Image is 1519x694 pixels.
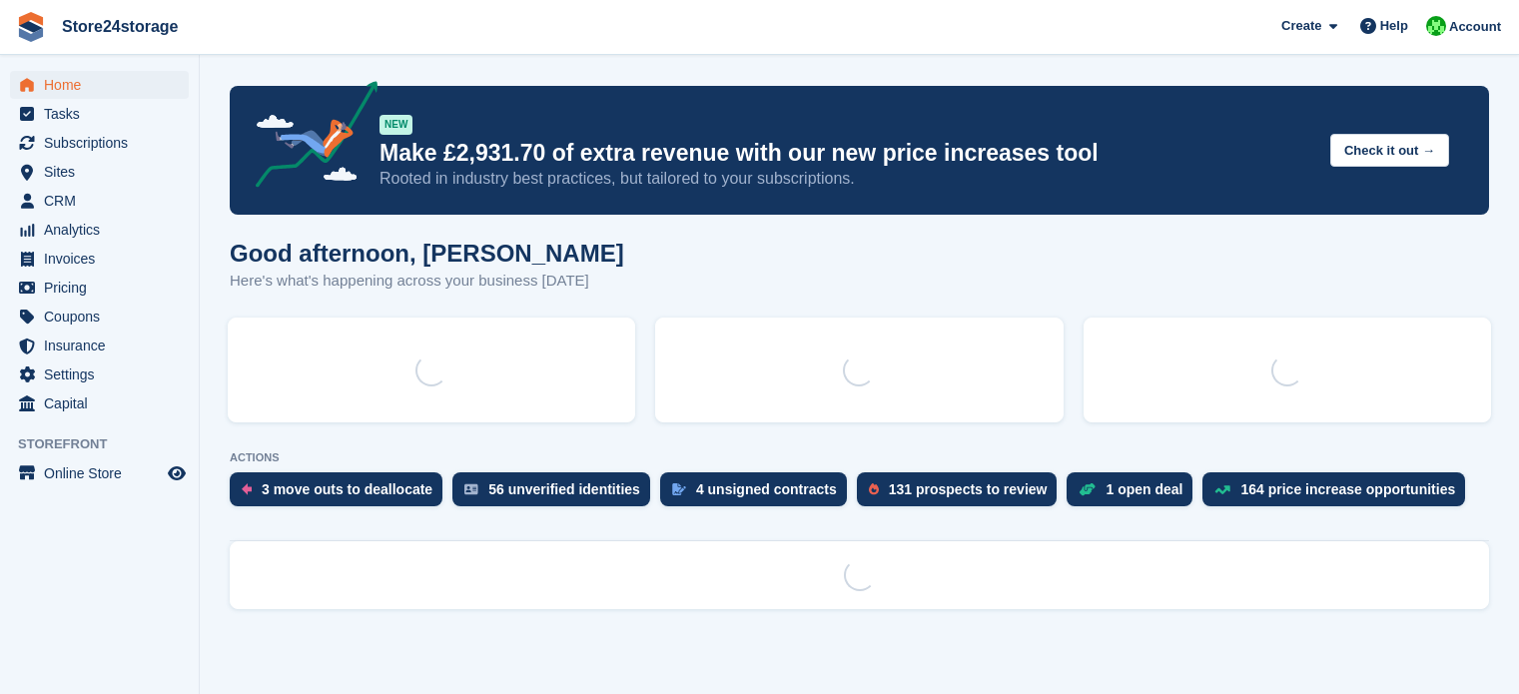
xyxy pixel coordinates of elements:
a: menu [10,245,189,273]
p: ACTIONS [230,451,1489,464]
span: Online Store [44,459,164,487]
span: Tasks [44,100,164,128]
a: menu [10,332,189,359]
span: Help [1380,16,1408,36]
img: deal-1b604bf984904fb50ccaf53a9ad4b4a5d6e5aea283cecdc64d6e3604feb123c2.svg [1079,482,1096,496]
a: Store24storage [54,10,187,43]
a: menu [10,459,189,487]
span: Capital [44,389,164,417]
p: Rooted in industry best practices, but tailored to your subscriptions. [380,168,1314,190]
img: price-adjustments-announcement-icon-8257ccfd72463d97f412b2fc003d46551f7dbcb40ab6d574587a9cd5c0d94... [239,81,379,195]
span: Pricing [44,274,164,302]
p: Here's what's happening across your business [DATE] [230,270,624,293]
a: Preview store [165,461,189,485]
a: 3 move outs to deallocate [230,472,452,516]
span: Analytics [44,216,164,244]
span: CRM [44,187,164,215]
span: Subscriptions [44,129,164,157]
span: Create [1281,16,1321,36]
span: Settings [44,360,164,388]
div: 164 price increase opportunities [1240,481,1455,497]
a: 1 open deal [1067,472,1202,516]
a: menu [10,303,189,331]
a: 131 prospects to review [857,472,1068,516]
img: verify_identity-adf6edd0f0f0b5bbfe63781bf79b02c33cf7c696d77639b501bdc392416b5a36.svg [464,483,478,495]
a: menu [10,158,189,186]
a: menu [10,100,189,128]
img: Tracy Harper [1426,16,1446,36]
div: 131 prospects to review [889,481,1048,497]
div: 1 open deal [1106,481,1182,497]
span: Home [44,71,164,99]
a: 164 price increase opportunities [1202,472,1475,516]
div: 56 unverified identities [488,481,640,497]
span: Sites [44,158,164,186]
a: menu [10,389,189,417]
span: Coupons [44,303,164,331]
span: Storefront [18,434,199,454]
img: stora-icon-8386f47178a22dfd0bd8f6a31ec36ba5ce8667c1dd55bd0f319d3a0aa187defe.svg [16,12,46,42]
img: price_increase_opportunities-93ffe204e8149a01c8c9dc8f82e8f89637d9d84a8eef4429ea346261dce0b2c0.svg [1214,485,1230,494]
h1: Good afternoon, [PERSON_NAME] [230,240,624,267]
a: 56 unverified identities [452,472,660,516]
a: menu [10,129,189,157]
button: Check it out → [1330,134,1449,167]
div: 4 unsigned contracts [696,481,837,497]
a: 4 unsigned contracts [660,472,857,516]
p: Make £2,931.70 of extra revenue with our new price increases tool [380,139,1314,168]
img: contract_signature_icon-13c848040528278c33f63329250d36e43548de30e8caae1d1a13099fd9432cc5.svg [672,483,686,495]
img: prospect-51fa495bee0391a8d652442698ab0144808aea92771e9ea1ae160a38d050c398.svg [869,483,879,495]
span: Invoices [44,245,164,273]
span: Account [1449,17,1501,37]
img: move_outs_to_deallocate_icon-f764333ba52eb49d3ac5e1228854f67142a1ed5810a6f6cc68b1a99e826820c5.svg [242,483,252,495]
a: menu [10,71,189,99]
a: menu [10,274,189,302]
a: menu [10,187,189,215]
a: menu [10,216,189,244]
a: menu [10,360,189,388]
div: NEW [380,115,412,135]
div: 3 move outs to deallocate [262,481,432,497]
span: Insurance [44,332,164,359]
